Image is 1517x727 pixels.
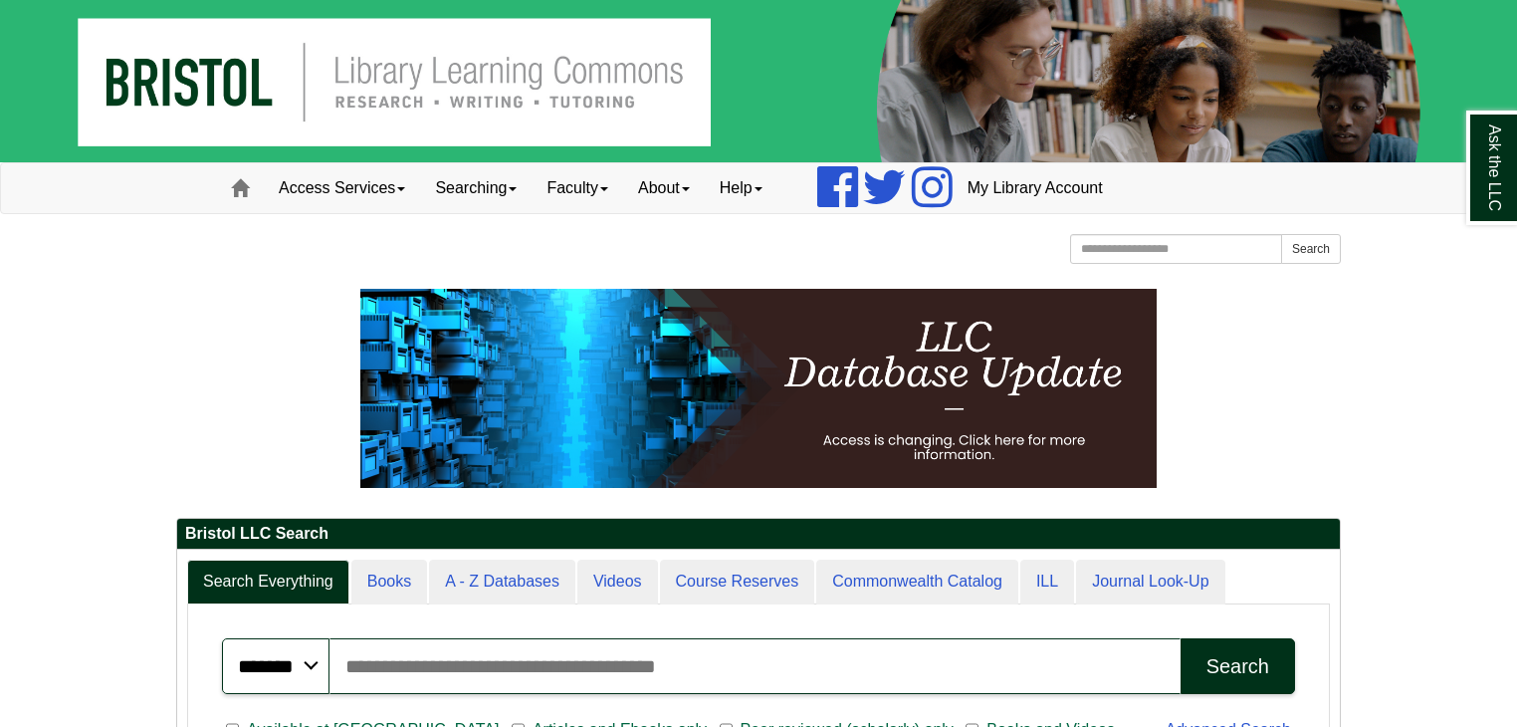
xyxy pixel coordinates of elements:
[1181,638,1295,694] button: Search
[1076,560,1224,605] a: Journal Look-Up
[816,560,1018,605] a: Commonwealth Catalog
[420,163,532,213] a: Searching
[351,560,427,605] a: Books
[953,163,1118,213] a: My Library Account
[1206,655,1269,678] div: Search
[187,560,349,605] a: Search Everything
[177,519,1340,550] h2: Bristol LLC Search
[264,163,420,213] a: Access Services
[429,560,575,605] a: A - Z Databases
[577,560,658,605] a: Videos
[660,560,815,605] a: Course Reserves
[532,163,623,213] a: Faculty
[623,163,705,213] a: About
[705,163,777,213] a: Help
[360,289,1157,488] img: HTML tutorial
[1020,560,1074,605] a: ILL
[1281,234,1341,264] button: Search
